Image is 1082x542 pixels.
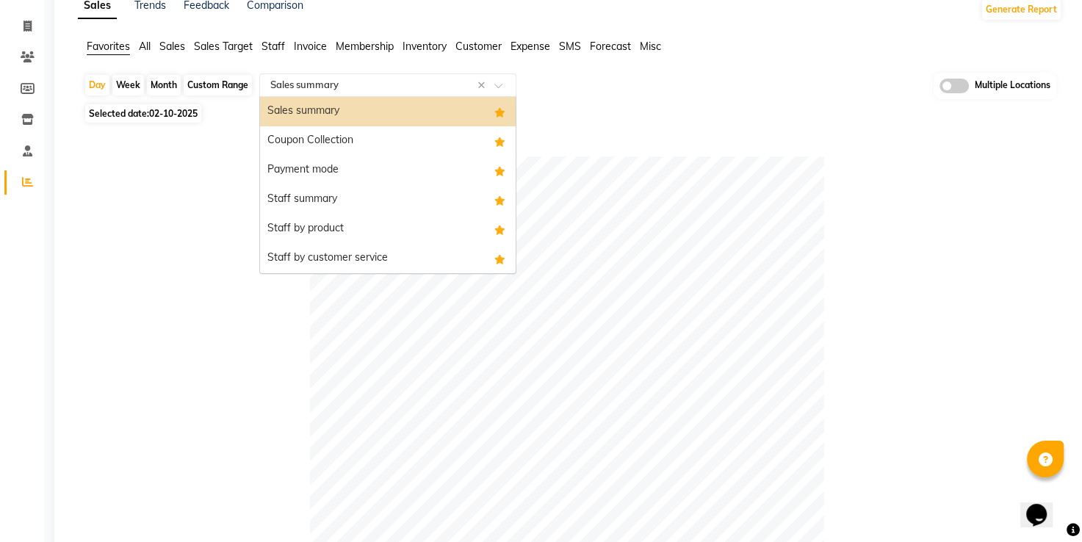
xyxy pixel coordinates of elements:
[262,40,285,53] span: Staff
[477,78,490,93] span: Clear all
[260,244,516,273] div: Staff by customer service
[494,132,505,150] span: Added to Favorites
[494,191,505,209] span: Added to Favorites
[87,40,130,53] span: Favorites
[159,40,185,53] span: Sales
[455,40,502,53] span: Customer
[494,220,505,238] span: Added to Favorites
[149,108,198,119] span: 02-10-2025
[259,96,516,274] ng-dropdown-panel: Options list
[1020,483,1067,527] iframe: chat widget
[85,75,109,95] div: Day
[260,97,516,126] div: Sales summary
[260,156,516,185] div: Payment mode
[194,40,253,53] span: Sales Target
[494,250,505,267] span: Added to Favorites
[640,40,661,53] span: Misc
[494,103,505,120] span: Added to Favorites
[336,40,394,53] span: Membership
[112,75,144,95] div: Week
[139,40,151,53] span: All
[559,40,581,53] span: SMS
[260,185,516,214] div: Staff summary
[403,40,447,53] span: Inventory
[511,40,550,53] span: Expense
[975,79,1050,93] span: Multiple Locations
[147,75,181,95] div: Month
[85,104,201,123] span: Selected date:
[260,126,516,156] div: Coupon Collection
[260,214,516,244] div: Staff by product
[184,75,252,95] div: Custom Range
[294,40,327,53] span: Invoice
[590,40,631,53] span: Forecast
[494,162,505,179] span: Added to Favorites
